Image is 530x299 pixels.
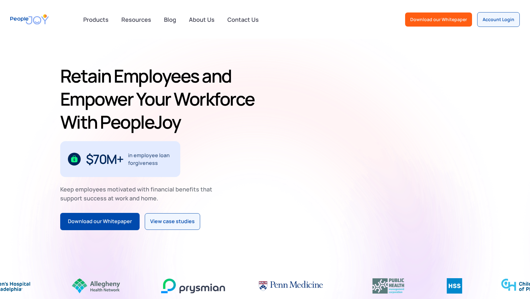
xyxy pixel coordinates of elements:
[60,213,140,230] a: Download our Whitepaper
[145,213,200,230] a: View case studies
[160,12,180,27] a: Blog
[477,12,520,27] a: Account Login
[60,185,218,203] div: Keep employees motivated with financial benefits that support success at work and home.
[483,16,514,23] div: Account Login
[118,12,155,27] a: Resources
[150,217,195,226] div: View case studies
[86,154,123,164] div: $70M+
[128,151,173,167] div: in employee loan forgiveness
[60,141,180,177] div: 1 / 3
[224,12,263,27] a: Contact Us
[410,16,467,23] div: Download our Whitepaper
[79,13,112,26] div: Products
[60,64,263,133] h1: Retain Employees and Empower Your Workforce With PeopleJoy
[68,217,132,226] div: Download our Whitepaper
[10,10,49,28] a: home
[405,12,472,27] a: Download our Whitepaper
[185,12,218,27] a: About Us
